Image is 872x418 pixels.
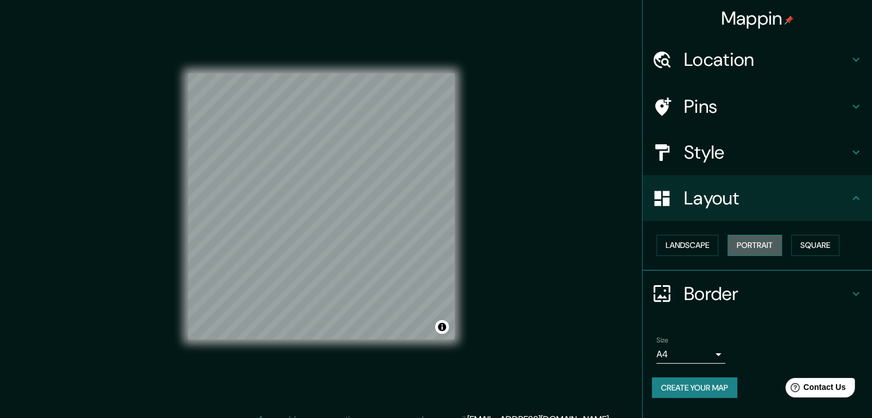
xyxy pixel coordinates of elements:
[643,84,872,129] div: Pins
[643,129,872,175] div: Style
[784,15,793,25] img: pin-icon.png
[652,377,737,399] button: Create your map
[643,37,872,82] div: Location
[435,320,449,334] button: Toggle attribution
[656,235,718,256] button: Landscape
[656,345,725,364] div: A4
[684,141,849,164] h4: Style
[684,282,849,305] h4: Border
[656,335,668,345] label: Size
[643,175,872,221] div: Layout
[728,235,782,256] button: Portrait
[721,7,794,30] h4: Mappin
[643,271,872,317] div: Border
[684,187,849,210] h4: Layout
[684,95,849,118] h4: Pins
[188,73,455,340] canvas: Map
[684,48,849,71] h4: Location
[770,373,859,405] iframe: Help widget launcher
[791,235,839,256] button: Square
